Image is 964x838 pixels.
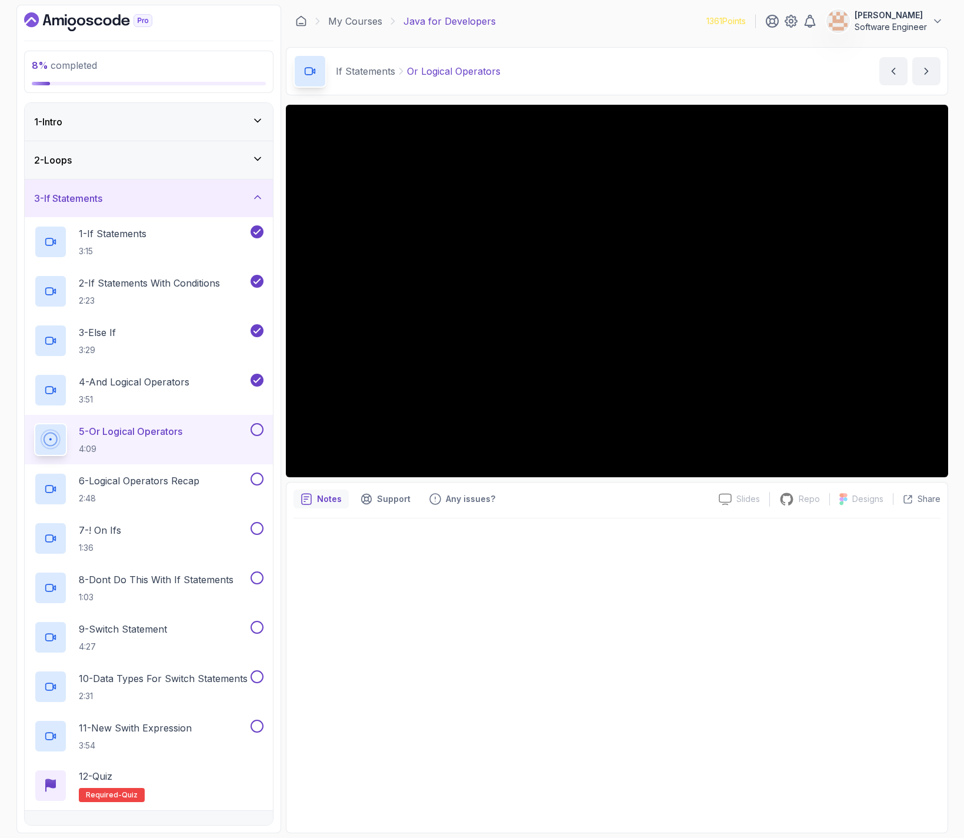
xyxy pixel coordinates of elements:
[25,103,273,141] button: 1-Intro
[79,276,220,290] p: 2 - If Statements With Conditions
[34,275,263,308] button: 2-If Statements With Conditions2:23
[79,573,234,587] p: 8 - Dont Do This With If Statements
[328,14,382,28] a: My Courses
[34,153,72,167] h3: 2 - Loops
[79,424,182,438] p: 5 - Or Logical Operators
[295,15,307,27] a: Dashboard
[34,670,263,703] button: 10-Data Types For Switch Statements2:31
[79,375,189,389] p: 4 - And Logical Operators
[855,9,927,21] p: [PERSON_NAME]
[25,179,273,217] button: 3-If Statements
[79,227,146,241] p: 1 - If Statements
[799,493,820,505] p: Repo
[407,64,501,78] p: Or Logical Operators
[353,490,418,508] button: Support button
[317,493,342,505] p: Notes
[827,10,849,32] img: user profile image
[34,225,263,258] button: 1-If Statements3:15
[34,720,263,753] button: 11-New Swith Expression3:54
[34,423,263,456] button: 5-Or Logical Operators4:09
[79,295,220,307] p: 2:23
[79,474,199,488] p: 6 - Logical Operators Recap
[446,493,495,505] p: Any issues?
[79,245,146,257] p: 3:15
[34,769,263,802] button: 12-QuizRequired-quiz
[826,9,943,33] button: user profile image[PERSON_NAME]Software Engineer
[286,105,948,477] iframe: 5 - OR Logical Operators
[918,493,940,505] p: Share
[879,57,908,85] button: previous content
[403,14,496,28] p: Java for Developers
[79,493,199,504] p: 2:48
[79,394,189,405] p: 3:51
[34,571,263,604] button: 8-Dont Do This With If Statements1:03
[79,690,248,702] p: 2:31
[32,59,48,71] span: 8 %
[377,493,411,505] p: Support
[79,622,167,636] p: 9 - Switch Statement
[34,115,62,129] h3: 1 - Intro
[86,790,122,800] span: Required-
[79,344,116,356] p: 3:29
[79,641,167,653] p: 4:27
[79,769,112,783] p: 12 - Quiz
[79,325,116,340] p: 3 - Else If
[79,671,248,686] p: 10 - Data Types For Switch Statements
[422,490,502,508] button: Feedback button
[855,21,927,33] p: Software Engineer
[34,621,263,654] button: 9-Switch Statement4:27
[852,493,883,505] p: Designs
[336,64,395,78] p: If Statements
[893,493,940,505] button: Share
[24,12,179,31] a: Dashboard
[79,523,121,537] p: 7 - ! On Ifs
[25,141,273,179] button: 2-Loops
[34,522,263,555] button: 7-! On Ifs1:36
[293,490,349,508] button: notes button
[79,443,182,455] p: 4:09
[34,823,88,837] h3: 4 - Packages
[34,374,263,407] button: 4-And Logical Operators3:51
[32,59,97,71] span: completed
[79,721,192,735] p: 11 - New Swith Expression
[34,191,102,205] h3: 3 - If Statements
[736,493,760,505] p: Slides
[706,15,746,27] p: 1361 Points
[122,790,138,800] span: quiz
[79,542,121,554] p: 1:36
[34,324,263,357] button: 3-Else If3:29
[79,740,192,751] p: 3:54
[79,591,234,603] p: 1:03
[912,57,940,85] button: next content
[34,473,263,506] button: 6-Logical Operators Recap2:48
